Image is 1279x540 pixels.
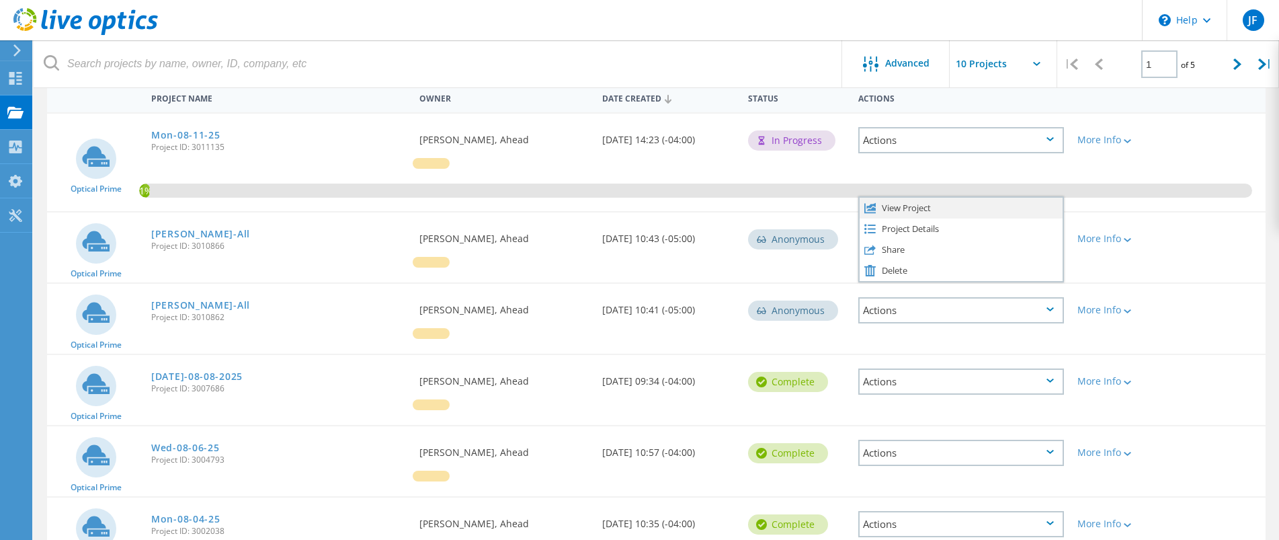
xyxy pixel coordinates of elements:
div: Complete [748,372,828,392]
div: Date Created [595,85,742,110]
div: | [1057,40,1085,88]
div: Project Name [145,85,413,110]
div: [PERSON_NAME], Ahead [413,284,595,328]
div: [DATE] 09:34 (-04:00) [595,355,742,399]
span: Project ID: 3011135 [151,143,406,151]
div: | [1251,40,1279,88]
div: Anonymous [748,229,838,249]
span: Optical Prime [71,412,122,420]
a: Live Optics Dashboard [13,28,158,38]
a: [PERSON_NAME]-All [151,229,250,239]
div: In Progress [748,130,835,151]
div: View Project [860,198,1063,219]
div: Complete [748,514,828,535]
span: of 5 [1181,59,1195,71]
span: Project ID: 3007686 [151,385,406,393]
span: Optical Prime [71,270,122,278]
div: Actions [858,297,1064,323]
div: [DATE] 10:41 (-05:00) [595,284,742,328]
div: [DATE] 10:57 (-04:00) [595,426,742,471]
div: More Info [1077,305,1161,315]
div: Status [741,85,851,110]
div: More Info [1077,234,1161,243]
a: Mon-08-04-25 [151,514,220,524]
span: Project ID: 3002038 [151,527,406,535]
div: Actions [858,511,1064,537]
a: Wed-08-06-25 [151,443,219,453]
div: Complete [748,443,828,463]
div: [PERSON_NAME], Ahead [413,213,595,257]
div: Project Details [860,219,1063,239]
div: [PERSON_NAME], Ahead [413,426,595,471]
div: Delete [860,260,1063,281]
div: More Info [1077,448,1161,457]
input: Search projects by name, owner, ID, company, etc [34,40,843,87]
span: Optical Prime [71,484,122,492]
span: JF [1248,15,1257,26]
span: Advanced [885,59,930,68]
div: Actions [858,440,1064,466]
div: [DATE] 10:43 (-05:00) [595,213,742,257]
div: More Info [1077,519,1161,529]
div: Share [860,239,1063,260]
div: Actions [852,85,1071,110]
div: Owner [413,85,595,110]
div: [PERSON_NAME], Ahead [413,355,595,399]
span: Optical Prime [71,185,122,193]
div: Actions [858,127,1064,153]
a: [DATE]-08-08-2025 [151,372,243,381]
div: Anonymous [748,301,838,321]
div: More Info [1077,135,1161,145]
span: Project ID: 3010866 [151,242,406,250]
a: Mon-08-11-25 [151,130,220,140]
div: More Info [1077,377,1161,386]
span: 1% [139,184,151,196]
div: [DATE] 14:23 (-04:00) [595,114,742,158]
span: Project ID: 3010862 [151,313,406,321]
span: Project ID: 3004793 [151,456,406,464]
svg: \n [1159,14,1171,26]
div: Actions [858,369,1064,395]
div: [PERSON_NAME], Ahead [413,114,595,158]
span: Optical Prime [71,341,122,349]
a: [PERSON_NAME]-All [151,301,250,310]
